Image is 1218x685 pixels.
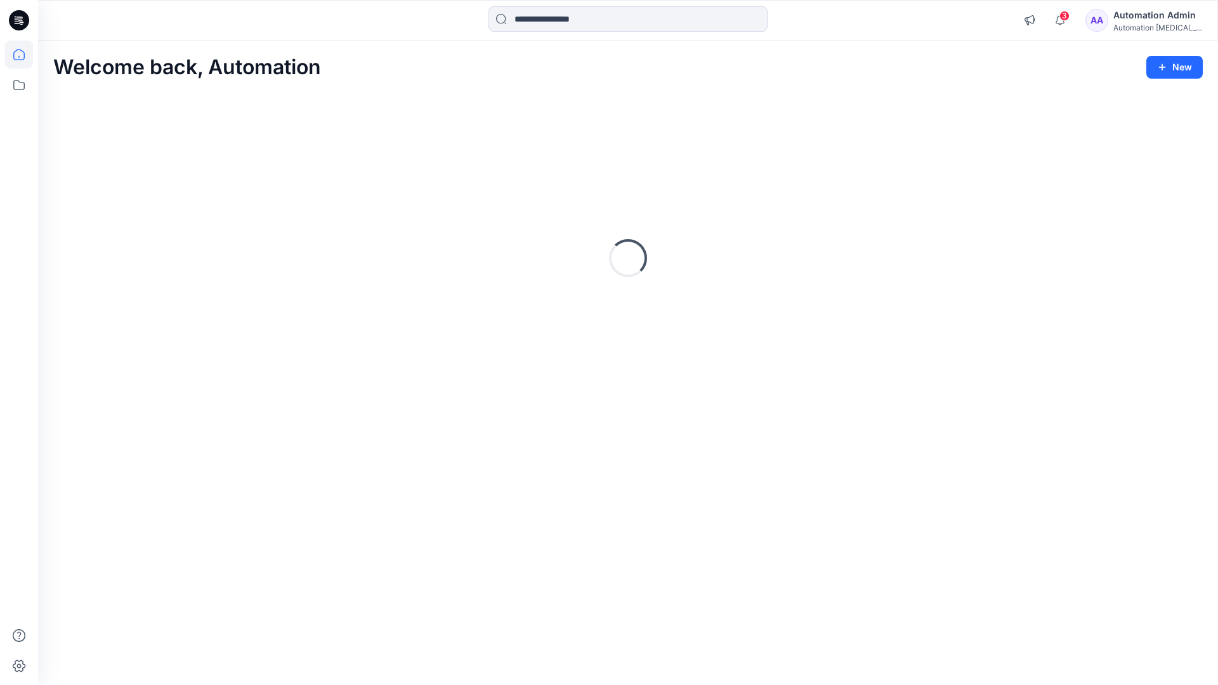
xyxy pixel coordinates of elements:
[1085,9,1108,32] div: AA
[1113,23,1202,32] div: Automation [MEDICAL_DATA]...
[1113,8,1202,23] div: Automation Admin
[1146,56,1203,79] button: New
[53,56,321,79] h2: Welcome back, Automation
[1059,11,1070,21] span: 3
